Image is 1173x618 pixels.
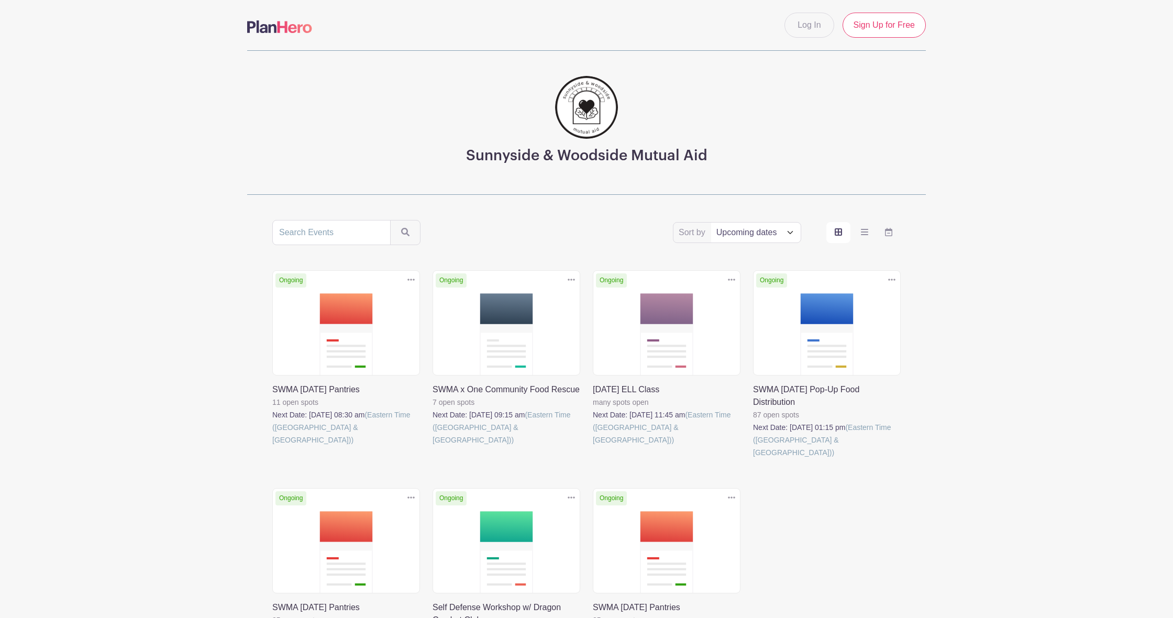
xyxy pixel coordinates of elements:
img: 256.png [555,76,618,139]
input: Search Events [272,220,391,245]
label: Sort by [679,226,709,239]
div: order and view [826,222,901,243]
a: Sign Up for Free [843,13,926,38]
a: Log In [784,13,834,38]
img: logo-507f7623f17ff9eddc593b1ce0a138ce2505c220e1c5a4e2b4648c50719b7d32.svg [247,20,312,33]
h3: Sunnyside & Woodside Mutual Aid [466,147,707,165]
